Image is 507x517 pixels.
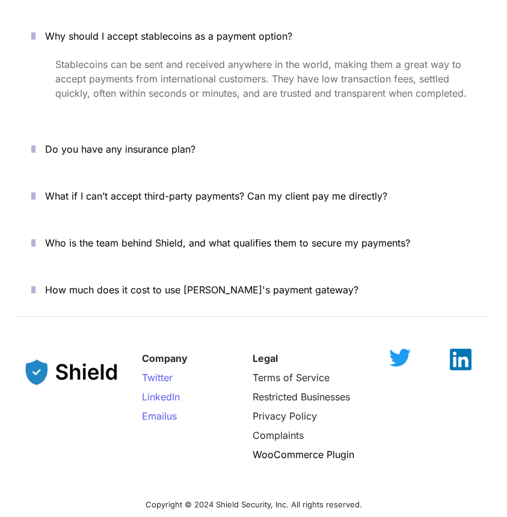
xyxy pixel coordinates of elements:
[45,237,410,249] span: Who is the team behind Shield, and what qualifies them to secure my payments?
[45,30,292,42] span: Why should I accept stablecoins as a payment option?
[146,500,362,509] span: Copyright © 2024 Shield Security, Inc. All rights reserved.
[253,429,304,441] a: Complaints
[13,55,494,121] div: Why should I accept stablecoins as a payment option?
[142,410,177,422] a: Emailus
[13,17,494,55] button: Why should I accept stablecoins as a payment option?
[55,58,467,99] span: Stablecoins can be sent and received anywhere in the world, making them a great way to accept pay...
[167,410,177,422] span: us
[253,391,350,403] a: Restricted Businesses
[45,143,195,155] span: Do you have any insurance plan?
[253,448,354,460] a: WooCommerce Plugin
[13,130,494,168] button: Do you have any insurance plan?
[142,410,167,422] span: Email
[45,284,358,296] span: How much does it cost to use [PERSON_NAME]'s payment gateway?
[142,372,173,384] a: Twitter
[13,271,494,308] button: How much does it cost to use [PERSON_NAME]'s payment gateway?
[253,410,317,422] a: Privacy Policy
[142,352,188,364] strong: Company
[45,190,387,202] span: What if I can’t accept third-party payments? Can my client pay me directly?
[253,372,330,384] a: Terms of Service
[142,391,180,403] a: LinkedIn
[13,177,494,215] button: What if I can’t accept third-party payments? Can my client pay me directly?
[13,224,494,262] button: Who is the team behind Shield, and what qualifies them to secure my payments?
[253,352,278,364] strong: Legal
